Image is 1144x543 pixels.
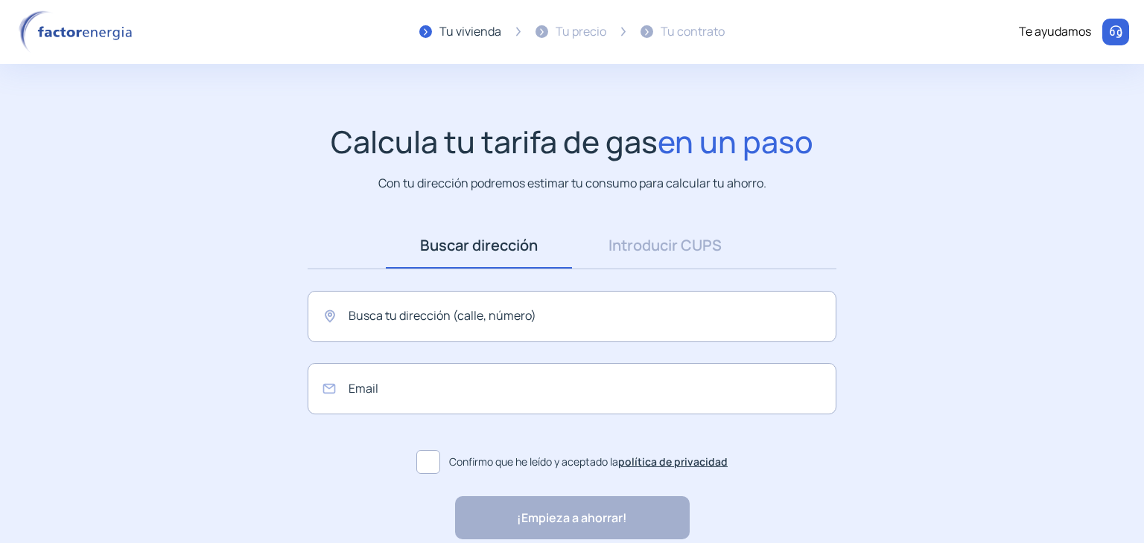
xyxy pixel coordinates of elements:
p: Con tu dirección podremos estimar tu consumo para calcular tu ahorro. [378,174,766,193]
a: política de privacidad [618,454,728,469]
img: llamar [1108,25,1123,39]
span: Confirmo que he leído y aceptado la [449,454,728,470]
span: en un paso [658,121,813,162]
div: Te ayudamos [1019,22,1091,42]
div: Tu contrato [661,22,725,42]
img: logo factor [15,10,142,54]
a: Buscar dirección [386,222,572,269]
div: Tu vivienda [439,22,501,42]
div: Tu precio [556,22,606,42]
a: Introducir CUPS [572,222,758,269]
h1: Calcula tu tarifa de gas [331,123,813,160]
